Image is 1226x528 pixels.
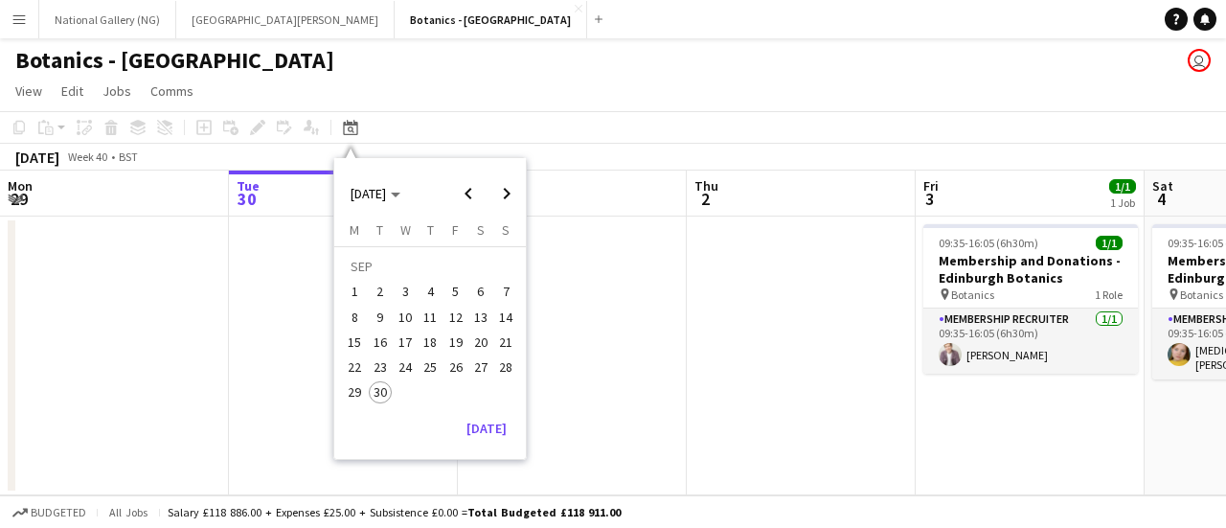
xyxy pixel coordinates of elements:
[443,355,467,379] button: 26-09-2025
[54,79,91,103] a: Edit
[444,306,467,329] span: 12
[1188,49,1211,72] app-user-avatar: Bala McAlinn
[419,306,442,329] span: 11
[400,221,411,239] span: W
[443,305,467,330] button: 12-09-2025
[63,149,111,164] span: Week 40
[443,330,467,355] button: 19-09-2025
[342,330,367,355] button: 15-09-2025
[469,306,492,329] span: 13
[376,221,383,239] span: T
[419,356,442,379] span: 25
[369,381,392,404] span: 30
[102,82,131,100] span: Jobs
[368,330,393,355] button: 16-09-2025
[39,1,176,38] button: National Gallery (NG)
[15,46,334,75] h1: Botanics - [GEOGRAPHIC_DATA]
[168,505,621,519] div: Salary £118 886.00 + Expenses £25.00 + Subsistence £0.00 =
[444,331,467,354] span: 19
[493,305,518,330] button: 14-09-2025
[444,356,467,379] span: 26
[692,188,718,210] span: 2
[1180,287,1223,302] span: Botanics
[923,177,939,195] span: Fri
[8,177,33,195] span: Mon
[344,381,367,404] span: 29
[350,221,359,239] span: M
[394,356,417,379] span: 24
[418,355,443,379] button: 25-09-2025
[494,281,517,304] span: 7
[923,309,1138,374] app-card-role: Membership Recruiter1/109:35-16:05 (6h30m)[PERSON_NAME]
[939,236,1038,250] span: 09:35-16:05 (6h30m)
[493,330,518,355] button: 21-09-2025
[368,379,393,404] button: 30-09-2025
[467,505,621,519] span: Total Budgeted £118 911.00
[459,413,514,444] button: [DATE]
[344,356,367,379] span: 22
[443,279,467,304] button: 05-09-2025
[369,356,392,379] span: 23
[395,1,587,38] button: Botanics - [GEOGRAPHIC_DATA]
[468,279,493,304] button: 06-09-2025
[15,82,42,100] span: View
[369,306,392,329] span: 9
[15,148,59,167] div: [DATE]
[427,221,434,239] span: T
[95,79,139,103] a: Jobs
[351,185,386,202] span: [DATE]
[61,82,83,100] span: Edit
[369,281,392,304] span: 2
[119,149,138,164] div: BST
[368,355,393,379] button: 23-09-2025
[468,355,493,379] button: 27-09-2025
[369,331,392,354] span: 16
[951,287,994,302] span: Botanics
[10,502,89,523] button: Budgeted
[1149,188,1173,210] span: 4
[150,82,193,100] span: Comms
[494,331,517,354] span: 21
[494,356,517,379] span: 28
[368,279,393,304] button: 02-09-2025
[1110,195,1135,210] div: 1 Job
[469,331,492,354] span: 20
[344,281,367,304] span: 1
[394,281,417,304] span: 3
[452,221,459,239] span: F
[176,1,395,38] button: [GEOGRAPHIC_DATA][PERSON_NAME]
[393,330,418,355] button: 17-09-2025
[469,356,492,379] span: 27
[923,252,1138,287] h3: Membership and Donations - Edinburgh Botanics
[368,305,393,330] button: 09-09-2025
[394,331,417,354] span: 17
[418,305,443,330] button: 11-09-2025
[342,254,518,279] td: SEP
[1152,177,1173,195] span: Sat
[143,79,201,103] a: Comms
[1096,236,1123,250] span: 1/1
[477,221,485,239] span: S
[393,305,418,330] button: 10-09-2025
[493,355,518,379] button: 28-09-2025
[468,305,493,330] button: 13-09-2025
[920,188,939,210] span: 3
[393,355,418,379] button: 24-09-2025
[344,331,367,354] span: 15
[418,279,443,304] button: 04-09-2025
[342,305,367,330] button: 08-09-2025
[494,306,517,329] span: 14
[418,330,443,355] button: 18-09-2025
[694,177,718,195] span: Thu
[502,221,510,239] span: S
[234,188,260,210] span: 30
[1095,287,1123,302] span: 1 Role
[8,79,50,103] a: View
[923,224,1138,374] app-job-card: 09:35-16:05 (6h30m)1/1Membership and Donations - Edinburgh Botanics Botanics1 RoleMembership Recr...
[31,506,86,519] span: Budgeted
[449,174,488,213] button: Previous month
[393,279,418,304] button: 03-09-2025
[468,330,493,355] button: 20-09-2025
[488,174,526,213] button: Next month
